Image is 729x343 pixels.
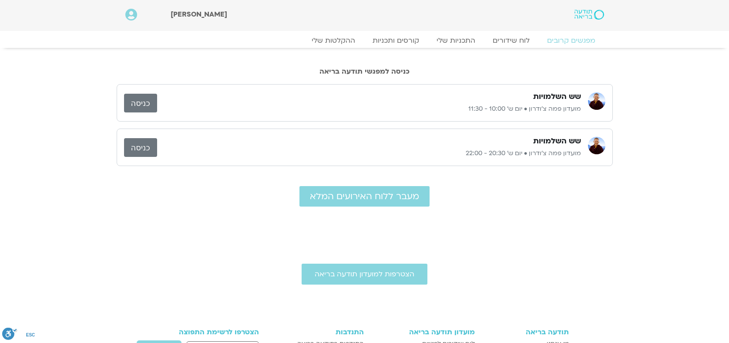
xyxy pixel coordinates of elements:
p: מועדון פמה צ'ודרון • יום ש׳ 20:30 - 22:00 [157,148,581,159]
img: מועדון פמה צ'ודרון [588,92,605,110]
h3: הצטרפו לרשימת התפוצה [161,328,259,336]
a: כניסה [124,138,157,157]
span: מעבר ללוח האירועים המלא [310,191,419,201]
a: קורסים ותכניות [364,36,428,45]
a: לוח שידורים [484,36,538,45]
a: ההקלטות שלי [303,36,364,45]
nav: Menu [125,36,604,45]
a: מפגשים קרובים [538,36,604,45]
a: מעבר ללוח האירועים המלא [299,186,430,207]
h3: מועדון תודעה בריאה [373,328,475,336]
a: כניסה [124,94,157,112]
h3: שש השלמויות [533,92,581,102]
h3: שש השלמויות [533,136,581,146]
a: התכניות שלי [428,36,484,45]
a: הצטרפות למועדון תודעה בריאה [302,264,427,285]
p: מועדון פמה צ'ודרון • יום ש׳ 10:00 - 11:30 [157,104,581,114]
span: הצטרפות למועדון תודעה בריאה [315,270,414,278]
h3: תודעה בריאה [484,328,569,336]
img: מועדון פמה צ'ודרון [588,137,605,154]
span: [PERSON_NAME] [171,10,227,19]
h3: התנדבות [283,328,363,336]
h2: כניסה למפגשי תודעה בריאה [117,68,613,75]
